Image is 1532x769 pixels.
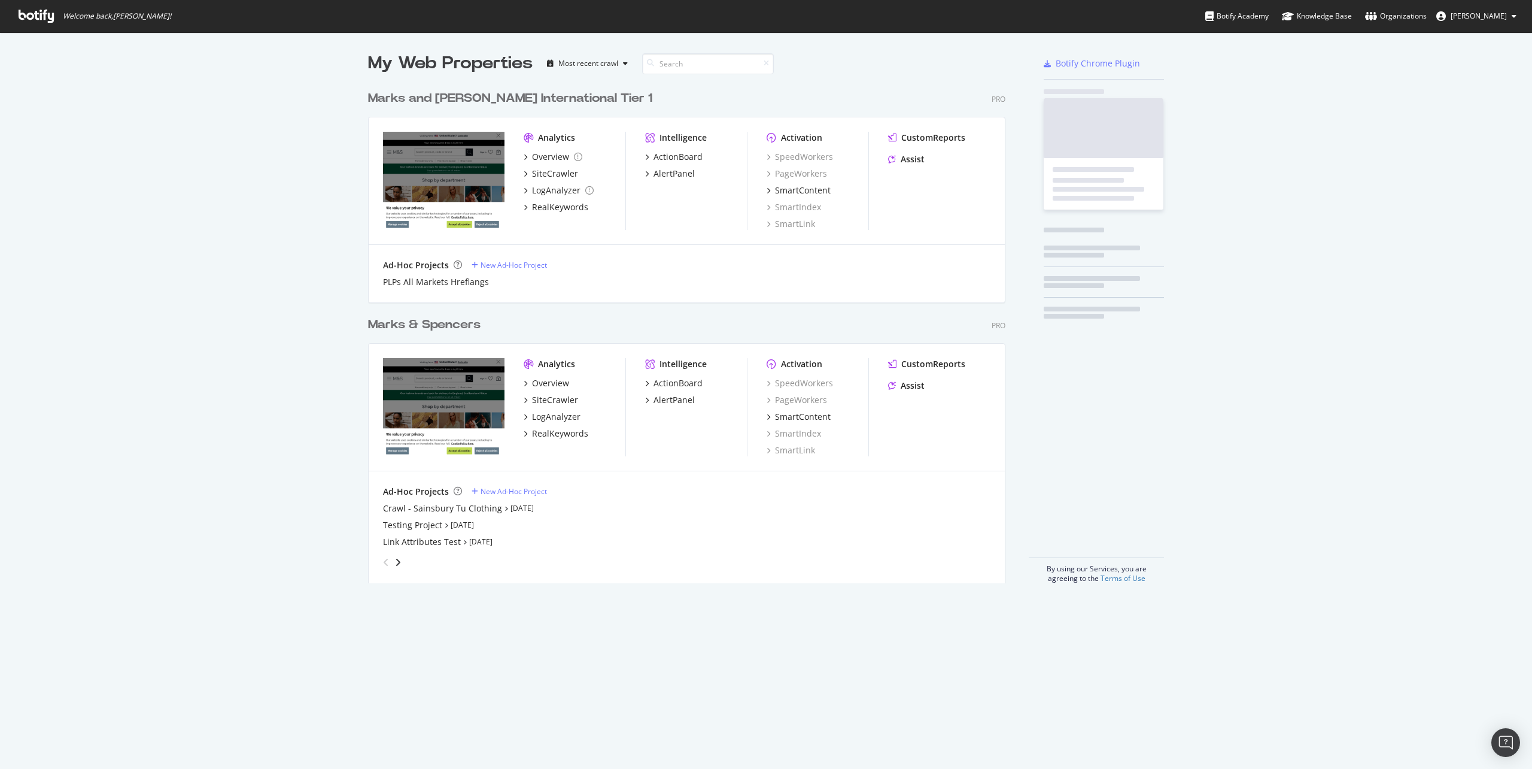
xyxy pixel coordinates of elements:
[383,358,504,455] img: www.marksandspencer.com/
[767,218,815,230] a: SmartLink
[645,151,703,163] a: ActionBoard
[472,260,547,270] a: New Ad-Hoc Project
[653,168,695,180] div: AlertPanel
[901,358,965,370] div: CustomReports
[378,553,394,572] div: angle-left
[767,201,821,213] a: SmartIndex
[524,411,580,423] a: LogAnalyzer
[451,520,474,530] a: [DATE]
[481,260,547,270] div: New Ad-Hoc Project
[645,377,703,389] a: ActionBoard
[481,486,547,496] div: New Ad-Hoc Project
[767,394,827,406] a: PageWorkers
[524,151,582,163] a: Overview
[532,394,578,406] div: SiteCrawler
[383,259,449,271] div: Ad-Hoc Projects
[775,411,831,423] div: SmartContent
[1282,10,1352,22] div: Knowledge Base
[532,201,588,213] div: RealKeywords
[767,428,821,440] a: SmartIndex
[524,201,588,213] a: RealKeywords
[653,377,703,389] div: ActionBoard
[524,394,578,406] a: SiteCrawler
[1205,10,1269,22] div: Botify Academy
[781,132,822,144] div: Activation
[653,151,703,163] div: ActionBoard
[888,132,965,144] a: CustomReports
[558,60,618,67] div: Most recent crawl
[469,537,493,547] a: [DATE]
[524,377,569,389] a: Overview
[383,276,489,288] a: PLPs All Markets Hreflangs
[538,358,575,370] div: Analytics
[383,502,502,514] div: Crawl - Sainsbury Tu Clothing
[524,184,594,196] a: LogAnalyzer
[383,536,461,548] a: Link Attributes Test
[383,486,449,498] div: Ad-Hoc Projects
[510,503,534,513] a: [DATE]
[368,316,485,334] a: Marks & Spencers
[767,444,815,456] a: SmartLink
[532,428,588,440] div: RealKeywords
[368,90,652,107] div: Marks and [PERSON_NAME] International Tier 1
[1491,728,1520,757] div: Open Intercom Messenger
[992,320,1005,331] div: Pro
[888,358,965,370] a: CustomReports
[645,394,695,406] a: AlertPanel
[775,184,831,196] div: SmartContent
[767,411,831,423] a: SmartContent
[532,151,569,163] div: Overview
[1029,558,1164,583] div: By using our Services, you are agreeing to the
[383,519,442,531] a: Testing Project
[524,168,578,180] a: SiteCrawler
[1056,57,1140,69] div: Botify Chrome Plugin
[532,377,569,389] div: Overview
[901,380,925,392] div: Assist
[1101,573,1145,583] a: Terms of Use
[383,132,504,229] img: www.marksandspencer.com
[368,316,481,334] div: Marks & Spencers
[368,90,657,107] a: Marks and [PERSON_NAME] International Tier 1
[524,428,588,440] a: RealKeywords
[901,153,925,165] div: Assist
[767,168,827,180] a: PageWorkers
[767,151,833,163] a: SpeedWorkers
[532,168,578,180] div: SiteCrawler
[472,486,547,496] a: New Ad-Hoc Project
[659,358,707,370] div: Intelligence
[888,153,925,165] a: Assist
[63,11,171,21] span: Welcome back, [PERSON_NAME] !
[901,132,965,144] div: CustomReports
[767,184,831,196] a: SmartContent
[645,168,695,180] a: AlertPanel
[1365,10,1427,22] div: Organizations
[1451,11,1507,21] span: Andrea Scalia
[653,394,695,406] div: AlertPanel
[781,358,822,370] div: Activation
[538,132,575,144] div: Analytics
[1427,7,1526,26] button: [PERSON_NAME]
[659,132,707,144] div: Intelligence
[542,54,633,73] button: Most recent crawl
[368,52,533,75] div: My Web Properties
[1044,57,1140,69] a: Botify Chrome Plugin
[532,411,580,423] div: LogAnalyzer
[532,184,580,196] div: LogAnalyzer
[992,94,1005,104] div: Pro
[394,556,402,568] div: angle-right
[888,380,925,392] a: Assist
[368,75,1015,583] div: grid
[642,53,774,74] input: Search
[767,377,833,389] a: SpeedWorkers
